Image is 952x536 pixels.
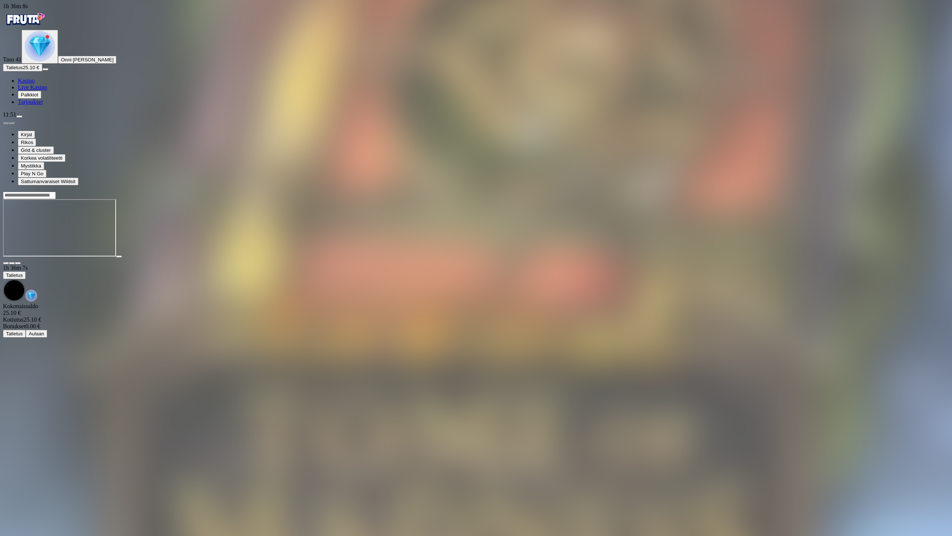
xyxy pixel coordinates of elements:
[9,262,15,264] button: chevron-down icon
[18,99,43,105] a: gift-inverted iconTarjoukset
[3,316,23,323] span: Kotiutus
[3,262,9,264] button: close icon
[18,77,35,84] a: diamond iconKasino
[18,84,47,90] a: poker-chip iconLive Kasino
[3,271,26,279] button: Talletus
[3,323,25,329] span: Bonukset
[21,140,33,145] span: Rikos
[3,199,116,256] iframe: Tome of Madness
[18,138,36,146] button: Rikos
[18,91,41,99] button: reward iconPalkkiot
[3,122,9,124] button: prev slide
[6,65,23,70] span: Talletus
[16,115,22,118] button: menu
[18,131,35,138] button: Kirjat
[3,323,949,330] div: 0.00 €
[18,84,47,90] span: Live Kasino
[21,171,44,176] span: Play N Go
[58,56,116,64] button: Onni [PERSON_NAME]
[6,272,23,278] span: Talletus
[23,65,39,70] span: 25.10 €
[18,154,65,162] button: Korkea volatiliteetti
[15,262,21,264] button: fullscreen-exit icon
[116,255,122,258] button: play icon
[21,132,32,137] span: Kirjat
[3,10,949,105] nav: Primary
[3,23,48,29] a: Fruta
[21,179,75,184] span: Sattumanvaraiset Wildsit
[3,64,42,71] button: Talletusplus icon25.10 €
[3,265,28,271] span: user session time
[25,290,37,301] img: reward-icon
[21,155,62,161] span: Korkea volatiliteetti
[21,163,41,169] span: Mystiikka
[18,170,46,178] button: Play N Go
[42,68,48,70] button: menu
[18,162,44,170] button: Mystiikka
[3,310,949,316] div: 25.10 €
[3,265,949,303] div: Game menu
[3,316,949,323] div: 25.10 €
[3,330,26,338] button: Talletus
[25,31,55,61] img: level unlocked
[22,30,58,64] button: level unlocked
[21,92,38,98] span: Palkkiot
[18,77,35,84] span: Kasino
[21,147,51,153] span: Grid & cluster
[18,146,54,154] button: Grid & cluster
[3,10,48,28] img: Fruta
[18,178,78,185] button: Sattumanvaraiset Wildsit
[9,122,15,124] button: next slide
[29,331,44,336] span: Aulaan
[61,57,113,63] span: Onni [PERSON_NAME]
[3,56,22,63] span: Taso 41
[6,331,23,336] span: Talletus
[26,330,47,338] button: Aulaan
[3,111,16,118] span: 11:51
[3,303,949,316] div: Kokonaissaldo
[3,192,56,199] input: Search
[3,303,949,338] div: Game menu content
[3,3,28,9] span: user session time
[18,99,43,105] span: Tarjoukset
